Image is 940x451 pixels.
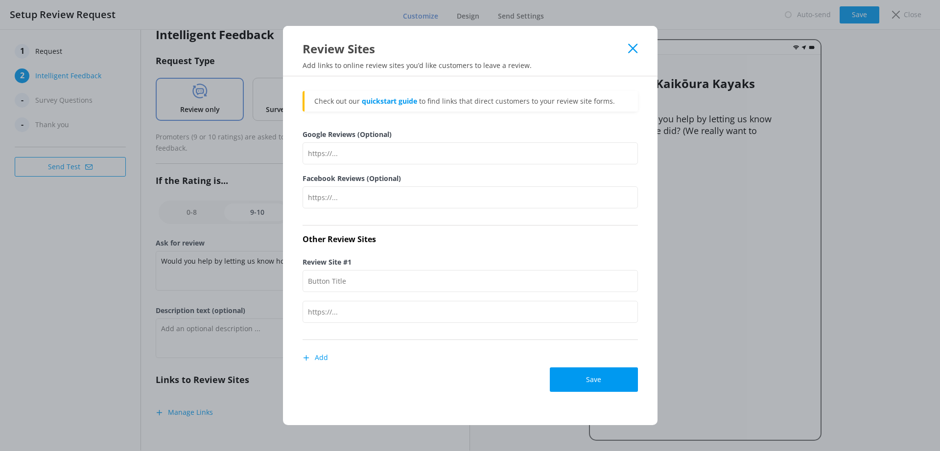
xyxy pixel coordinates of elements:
button: Add [303,348,328,367]
label: Facebook Reviews (Optional) [303,173,638,184]
input: Button Title [303,270,638,292]
input: https://... [303,142,638,164]
input: https://... [303,186,638,208]
label: Google Reviews (Optional) [303,129,638,140]
a: quickstart guide [362,96,417,106]
input: https://... [303,301,638,323]
label: Review Site #1 [303,257,638,268]
p: Add links to online review sites you’d like customers to leave a review. [283,61,658,70]
h4: Other Review Sites [303,233,638,246]
div: Review Sites [303,41,629,57]
p: Check out our to find links that direct customers to your review site forms. [314,96,628,107]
